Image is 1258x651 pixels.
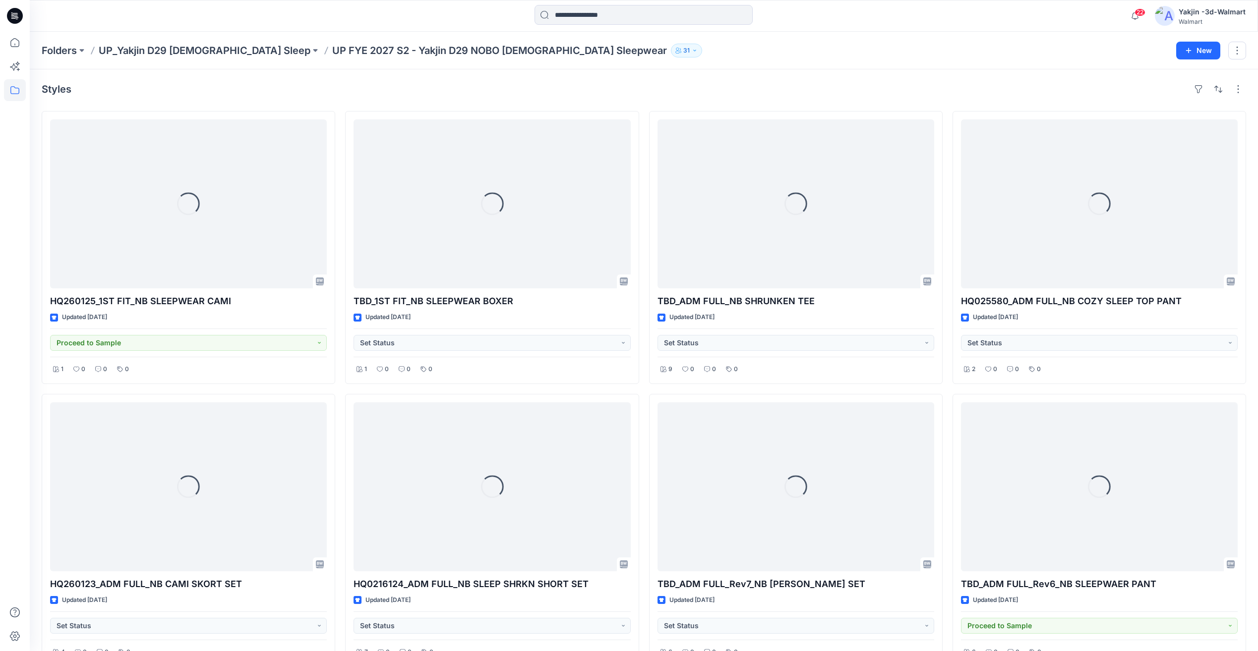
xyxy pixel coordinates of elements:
[62,595,107,605] p: Updated [DATE]
[1179,18,1246,25] div: Walmart
[683,45,690,56] p: 31
[658,577,934,591] p: TBD_ADM FULL_Rev7_NB [PERSON_NAME] SET
[669,595,715,605] p: Updated [DATE]
[354,577,630,591] p: HQ0216124_ADM FULL_NB SLEEP SHRKN SHORT SET
[1037,364,1041,375] p: 0
[972,364,975,375] p: 2
[668,364,672,375] p: 9
[125,364,129,375] p: 0
[385,364,389,375] p: 0
[364,364,367,375] p: 1
[1176,42,1220,59] button: New
[658,294,934,308] p: TBD_ADM FULL_NB SHRUNKEN TEE
[332,44,667,57] p: UP FYE 2027 S2 - Yakjin D29 NOBO [DEMOGRAPHIC_DATA] Sleepwear
[961,294,1238,308] p: HQ025580_ADM FULL_NB COZY SLEEP TOP PANT
[99,44,310,57] a: UP_Yakjin D29 [DEMOGRAPHIC_DATA] Sleep
[61,364,63,375] p: 1
[42,44,77,57] a: Folders
[671,44,702,57] button: 31
[50,294,327,308] p: HQ260125_1ST FIT_NB SLEEPWEAR CAMI
[42,83,71,95] h4: Styles
[1155,6,1175,26] img: avatar
[712,364,716,375] p: 0
[50,577,327,591] p: HQ260123_ADM FULL_NB CAMI SKORT SET
[734,364,738,375] p: 0
[690,364,694,375] p: 0
[354,294,630,308] p: TBD_1ST FIT_NB SLEEPWEAR BOXER
[62,312,107,323] p: Updated [DATE]
[103,364,107,375] p: 0
[1179,6,1246,18] div: Yakjin -3d-Walmart
[428,364,432,375] p: 0
[1135,8,1145,16] span: 22
[81,364,85,375] p: 0
[993,364,997,375] p: 0
[669,312,715,323] p: Updated [DATE]
[407,364,411,375] p: 0
[973,595,1018,605] p: Updated [DATE]
[365,595,411,605] p: Updated [DATE]
[973,312,1018,323] p: Updated [DATE]
[961,577,1238,591] p: TBD_ADM FULL_Rev6_NB SLEEPWAER PANT
[1015,364,1019,375] p: 0
[365,312,411,323] p: Updated [DATE]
